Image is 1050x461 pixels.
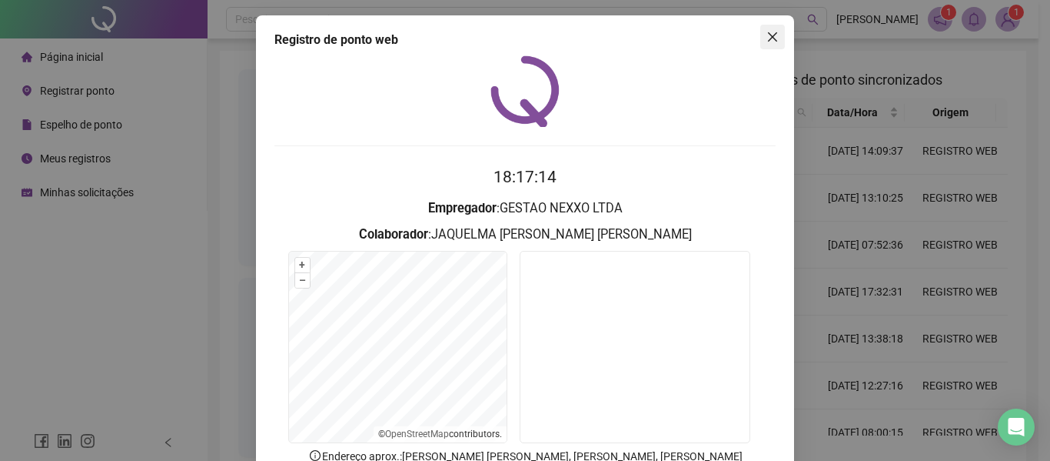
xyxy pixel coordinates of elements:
time: 18:17:14 [493,168,557,186]
div: Open Intercom Messenger [998,409,1035,446]
div: Registro de ponto web [274,31,776,49]
h3: : JAQUELMA [PERSON_NAME] [PERSON_NAME] [274,225,776,245]
button: + [295,258,310,272]
button: – [295,273,310,288]
a: OpenStreetMap [385,429,449,439]
strong: Colaborador [359,227,428,242]
h3: : GESTAO NEXXO LTDA [274,199,776,219]
img: QRPoint [490,55,560,127]
span: close [766,31,779,43]
li: © contributors. [378,429,502,439]
button: Close [760,25,785,49]
strong: Empregador [428,201,497,215]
